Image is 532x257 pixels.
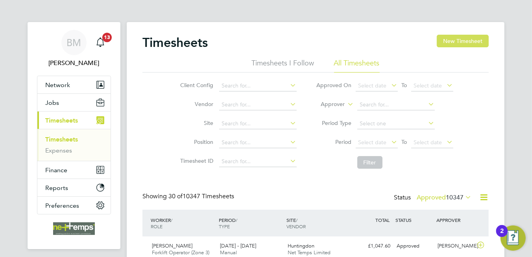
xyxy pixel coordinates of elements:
div: WORKER [149,213,217,233]
input: Search for... [219,137,297,148]
span: Network [45,81,70,89]
span: 10347 [446,194,464,201]
label: Approved On [316,82,352,89]
div: [PERSON_NAME] [434,240,475,253]
span: / [236,217,237,223]
input: Search for... [219,118,297,129]
label: Approved [417,194,471,201]
span: VENDOR [287,223,306,229]
span: Net Temps Limited [288,249,331,256]
span: Forklift Operator (Zone 3) [152,249,209,256]
input: Search for... [219,80,297,91]
a: Expenses [45,147,72,154]
span: TYPE [219,223,230,229]
a: Timesheets [45,136,78,143]
button: Finance [37,161,111,179]
div: APPROVER [434,213,475,227]
span: To [399,137,410,147]
input: Search for... [219,99,297,110]
span: Preferences [45,202,79,209]
button: Filter [357,156,382,169]
span: Select date [358,139,387,146]
span: Finance [45,166,67,174]
span: Select date [358,82,387,89]
li: Timesheets I Follow [252,58,314,73]
div: Approved [393,240,434,253]
div: STATUS [393,213,434,227]
span: Select date [414,82,442,89]
button: Network [37,76,111,93]
div: Status [394,192,473,203]
span: / [296,217,298,223]
span: Select date [414,139,442,146]
div: Timesheets [37,129,111,161]
span: Timesheets [45,117,78,124]
span: / [171,217,172,223]
span: Huntingdon [288,242,315,249]
button: Preferences [37,197,111,214]
div: Showing [142,192,236,201]
span: Brooke Morley [37,58,111,68]
label: Timesheet ID [178,157,214,164]
div: £1,047.60 [353,240,393,253]
span: BM [67,37,81,48]
li: All Timesheets [334,58,380,73]
span: [PERSON_NAME] [152,242,192,249]
a: BM[PERSON_NAME] [37,30,111,68]
button: Timesheets [37,112,111,129]
label: Vendor [178,101,214,108]
input: Search for... [219,156,297,167]
label: Client Config [178,82,214,89]
div: 2 [500,231,504,241]
div: PERIOD [217,213,285,233]
span: ROLE [151,223,163,229]
label: Site [178,119,214,127]
button: Open Resource Center, 2 new notifications [501,225,526,251]
div: SITE [285,213,353,233]
label: Period [316,138,352,145]
nav: Main navigation [28,22,120,249]
h2: Timesheets [142,35,208,50]
span: Reports [45,184,68,192]
img: net-temps-logo-retina.png [53,222,95,235]
span: Manual [220,249,237,256]
span: To [399,80,410,90]
input: Select one [357,118,435,129]
a: Go to home page [37,222,111,235]
label: Position [178,138,214,145]
button: Reports [37,179,111,196]
label: Approver [310,101,345,108]
span: 10347 Timesheets [168,192,234,200]
label: Period Type [316,119,352,127]
input: Search for... [357,99,435,110]
span: TOTAL [375,217,390,223]
button: Jobs [37,94,111,111]
span: [DATE] - [DATE] [220,242,256,249]
button: New Timesheet [437,35,489,47]
span: 13 [102,33,112,42]
span: Jobs [45,99,59,106]
span: 30 of [168,192,183,200]
a: 13 [92,30,108,55]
